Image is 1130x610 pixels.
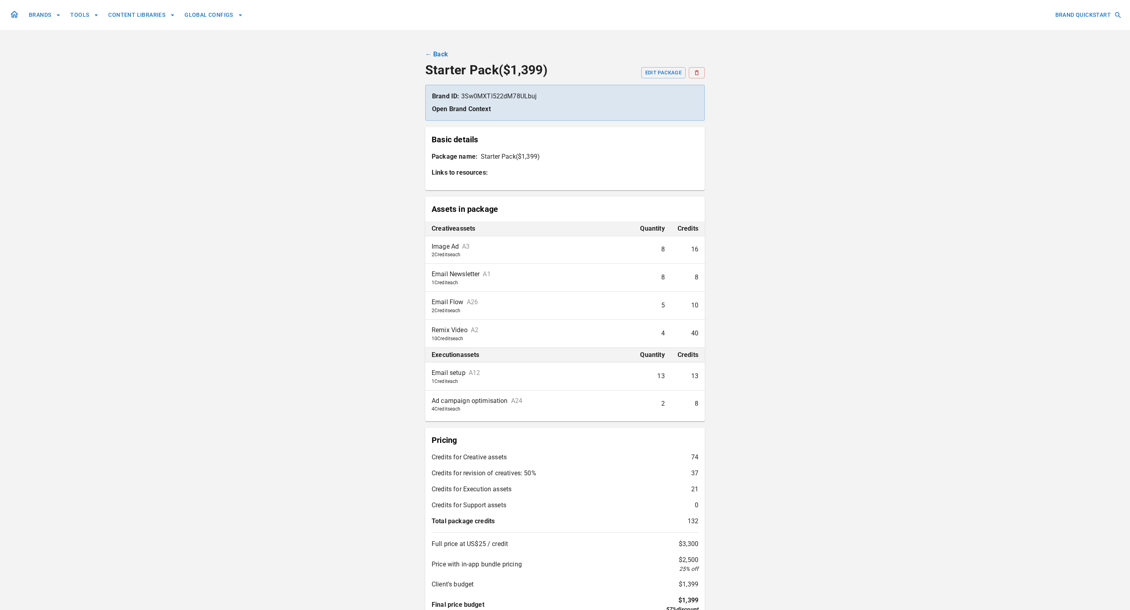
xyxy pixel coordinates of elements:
h4: Starter Pack ($ 1,399 ) [425,62,547,78]
p: Final price budget [432,600,484,610]
td: 5 [634,292,671,320]
p: $ 3,300 [679,539,698,549]
p: 4 Credit s each [432,407,627,411]
p: 0 [695,500,698,510]
a: Open Brand Context [432,105,491,113]
td: 8 [671,390,705,418]
p: 25 % off [679,565,698,573]
th: Credits [671,347,705,362]
p: 2 Credit s each [432,252,627,257]
th: Quantity [634,347,671,362]
th: Execution assets [425,347,634,362]
p: Email Newsletter [432,270,480,279]
p: Package name: [432,152,478,161]
p: Credits for Support assets [432,500,506,510]
a: ← Back [425,50,448,59]
p: Email setup [432,369,466,377]
p: 132 [688,516,698,526]
p: Full price at US$25 / credit [432,539,508,549]
button: EDIT PACKAGE [641,67,686,78]
p: 10 Credit s each [432,336,627,341]
td: 4 [634,319,671,347]
th: Quantity [634,221,671,236]
p: Credits for revision of creatives: 50% [432,468,536,478]
p: A12 [469,369,480,377]
td: 13 [671,362,705,390]
p: Starter Pack ($ 1,399 ) [481,152,540,161]
th: Creative assets [425,221,634,236]
p: Total package credits [432,516,495,526]
button: BRANDS [26,8,64,22]
td: 13 [634,362,671,390]
p: Basic details [432,134,698,146]
td: 8 [634,264,671,292]
p: Remix Video [432,326,468,335]
p: Links to resources: [432,168,698,177]
td: 2 [634,390,671,418]
p: A2 [471,326,478,335]
table: simple table [425,221,705,419]
p: 1 Credit each [432,379,627,384]
p: 21 [691,484,698,494]
p: Client's budget [432,580,474,589]
p: Credits for Creative assets [432,453,507,462]
td: 10 [671,292,705,320]
button: BRAND QUICKSTART [1052,8,1124,22]
p: 1 Credit each [432,280,627,285]
p: Image Ad [432,243,459,251]
th: Credits [671,221,705,236]
button: GLOBAL CONFIGS [181,8,246,22]
td: 16 [671,236,705,264]
td: 8 [634,236,671,264]
p: $ 1,399 [678,596,698,605]
p: Price with in-app bundle pricing [432,560,522,569]
button: TOOLS [67,8,102,22]
p: $ 1,399 [679,580,698,589]
p: A26 [467,298,478,307]
td: 40 [671,319,705,347]
p: Pricing [432,434,698,446]
button: CONTENT LIBRARIES [105,8,178,22]
p: 37 [691,468,698,478]
p: $ 2,500 [679,555,698,565]
td: 8 [671,264,705,292]
p: A24 [511,397,522,405]
p: A1 [483,270,490,279]
p: A3 [462,243,470,251]
p: Email Flow [432,298,464,307]
p: Ad campaign optimisation [432,397,508,405]
strong: Brand ID: [432,92,459,100]
p: Assets in package [432,203,698,215]
p: 3Sw0MXTl522dM78ULbuj [432,92,698,101]
p: 2 Credit s each [432,308,627,313]
p: Credits for Execution assets [432,484,511,494]
p: 74 [691,453,698,462]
